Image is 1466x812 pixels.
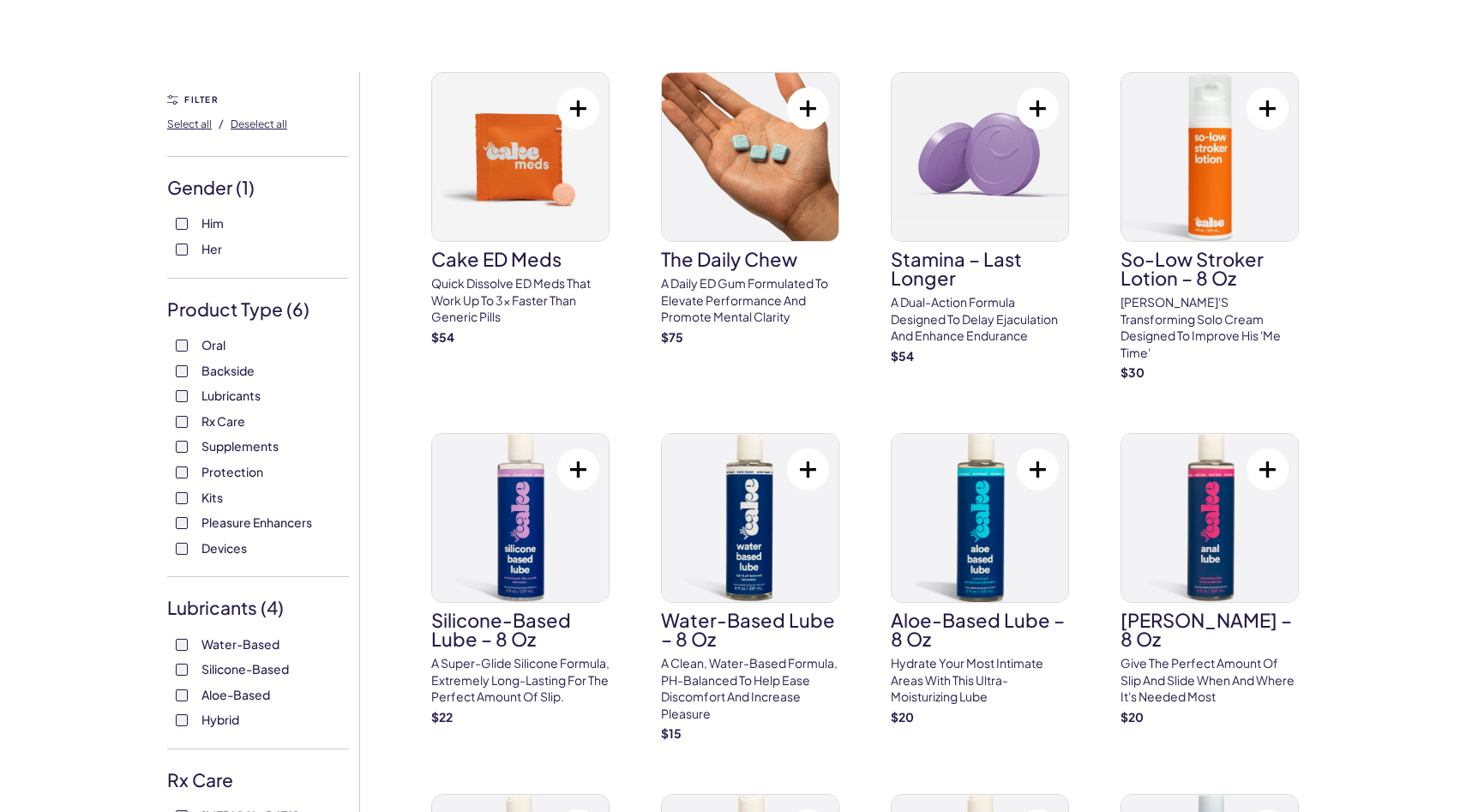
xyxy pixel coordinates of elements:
[662,73,838,241] img: The Daily Chew
[432,73,609,241] img: Cake ED Meds
[176,340,188,352] input: Oral
[231,117,287,130] span: Deselect all
[661,611,839,648] h3: Water-Based Lube – 8 oz
[891,433,1069,725] a: Aloe-Based Lube – 8 ozAloe-Based Lube – 8 ozHydrate your most intimate areas with this ultra-mois...
[201,460,263,483] span: Protection
[176,543,188,555] input: Devices
[661,725,682,741] strong: $ 15
[891,611,1069,648] h3: Aloe-Based Lube – 8 oz
[201,384,261,406] span: Lubricants
[432,434,609,602] img: Silicone-Based Lube – 8 oz
[231,110,287,137] button: Deselect all
[201,537,247,559] span: Devices
[176,390,188,402] input: Lubricants
[201,658,289,680] span: Silicone-Based
[201,511,312,533] span: Pleasure Enhancers
[201,683,270,706] span: Aloe-Based
[431,72,610,346] a: Cake ED MedsCake ED MedsQuick dissolve ED Meds that work up to 3x faster than generic pills$54
[176,416,188,428] input: Rx Care
[176,466,188,478] input: Protection
[201,410,245,432] span: Rx Care
[1121,434,1298,602] img: Anal Lube – 8 oz
[1121,655,1299,706] p: Give the perfect amount of slip and slide when and where it's needed most
[1121,364,1145,380] strong: $ 30
[431,611,610,648] h3: Silicone-Based Lube – 8 oz
[661,433,839,743] a: Water-Based Lube – 8 ozWater-Based Lube – 8 ozA clean, water-based formula, pH-balanced to help e...
[431,275,610,326] p: Quick dissolve ED Meds that work up to 3x faster than generic pills
[1121,611,1299,648] h3: [PERSON_NAME] – 8 oz
[176,689,188,701] input: Aloe-Based
[201,435,279,457] span: Supplements
[176,492,188,504] input: Kits
[176,365,188,377] input: Backside
[661,72,839,346] a: The Daily ChewThe Daily ChewA Daily ED Gum Formulated To Elevate Performance And Promote Mental C...
[1121,433,1299,725] a: Anal Lube – 8 oz[PERSON_NAME] – 8 ozGive the perfect amount of slip and slide when and where it's...
[1121,250,1299,287] h3: So-Low Stroker Lotion – 8 oz
[891,655,1069,706] p: Hydrate your most intimate areas with this ultra-moisturizing lube
[1121,72,1299,382] a: So-Low Stroker Lotion – 8 ozSo-Low Stroker Lotion – 8 oz[PERSON_NAME]'s transforming solo cream d...
[892,434,1068,602] img: Aloe-Based Lube – 8 oz
[201,708,239,731] span: Hybrid
[167,110,212,137] button: Select all
[201,212,224,234] span: Him
[219,116,224,131] span: /
[431,433,610,725] a: Silicone-Based Lube – 8 ozSilicone-Based Lube – 8 ozA super-glide silicone formula, extremely lon...
[891,250,1069,287] h3: Stamina – Last Longer
[662,434,838,602] img: Water-Based Lube – 8 oz
[176,639,188,651] input: Water-Based
[201,238,222,260] span: Her
[201,359,255,382] span: Backside
[431,329,454,345] strong: $ 54
[891,294,1069,345] p: A dual-action formula designed to delay ejaculation and enhance endurance
[431,655,610,706] p: A super-glide silicone formula, extremely long-lasting for the perfect amount of slip.
[891,709,914,725] strong: $ 20
[176,218,188,230] input: Him
[661,329,683,345] strong: $ 75
[201,334,225,356] span: Oral
[891,72,1069,364] a: Stamina – Last LongerStamina – Last LongerA dual-action formula designed to delay ejaculation and...
[176,714,188,726] input: Hybrid
[661,250,839,268] h3: The Daily Chew
[891,348,914,364] strong: $ 54
[1121,73,1298,241] img: So-Low Stroker Lotion – 8 oz
[167,117,212,130] span: Select all
[1121,294,1299,361] p: [PERSON_NAME]'s transforming solo cream designed to improve his 'me time'
[1121,709,1144,725] strong: $ 20
[176,664,188,676] input: Silicone-Based
[431,250,610,268] h3: Cake ED Meds
[892,73,1068,241] img: Stamina – Last Longer
[176,517,188,529] input: Pleasure Enhancers
[201,486,223,508] span: Kits
[176,441,188,453] input: Supplements
[176,244,188,256] input: Her
[661,275,839,326] p: A Daily ED Gum Formulated To Elevate Performance And Promote Mental Clarity
[201,633,279,655] span: Water-Based
[661,655,839,722] p: A clean, water-based formula, pH-balanced to help ease discomfort and increase pleasure
[431,709,453,725] strong: $ 22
